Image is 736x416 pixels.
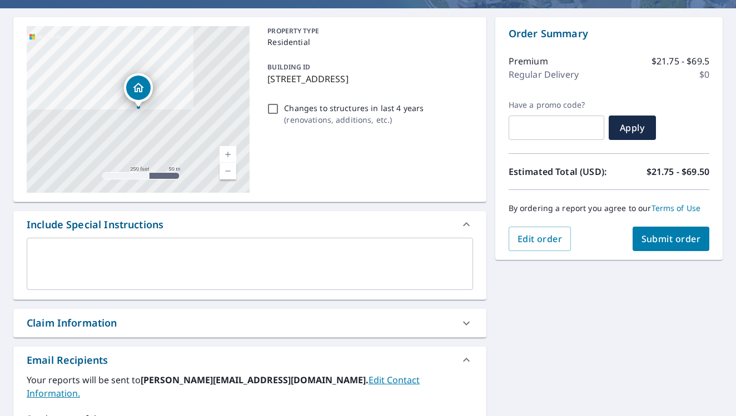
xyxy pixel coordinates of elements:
p: Order Summary [509,26,709,41]
p: Estimated Total (USD): [509,165,609,178]
p: Regular Delivery [509,68,579,81]
label: Your reports will be sent to [27,373,473,400]
p: Premium [509,54,548,68]
a: Current Level 17, Zoom In [220,146,236,163]
p: $21.75 - $69.5 [652,54,709,68]
span: Apply [618,122,647,134]
b: [PERSON_NAME][EMAIL_ADDRESS][DOMAIN_NAME]. [141,374,369,386]
div: Email Recipients [13,347,486,373]
div: Include Special Instructions [13,211,486,238]
p: Residential [267,36,468,48]
a: Current Level 17, Zoom Out [220,163,236,179]
div: Email Recipients [27,353,108,368]
button: Apply [609,116,656,140]
p: BUILDING ID [267,62,310,72]
p: ( renovations, additions, etc. ) [284,114,424,126]
span: Submit order [641,233,701,245]
label: Have a promo code? [509,100,604,110]
a: Terms of Use [652,203,701,213]
button: Submit order [633,227,710,251]
div: Claim Information [27,315,117,330]
div: Include Special Instructions [27,217,163,232]
div: Dropped pin, building 1, Residential property, 4613 Hawksbury Rd Pikesville, MD 21208 [124,73,153,108]
button: Edit order [509,227,571,251]
p: $0 [699,68,709,81]
span: Edit order [518,233,563,245]
p: $21.75 - $69.50 [647,165,709,178]
div: Claim Information [13,309,486,337]
p: [STREET_ADDRESS] [267,72,468,86]
p: PROPERTY TYPE [267,26,468,36]
p: Changes to structures in last 4 years [284,102,424,114]
p: By ordering a report you agree to our [509,203,709,213]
